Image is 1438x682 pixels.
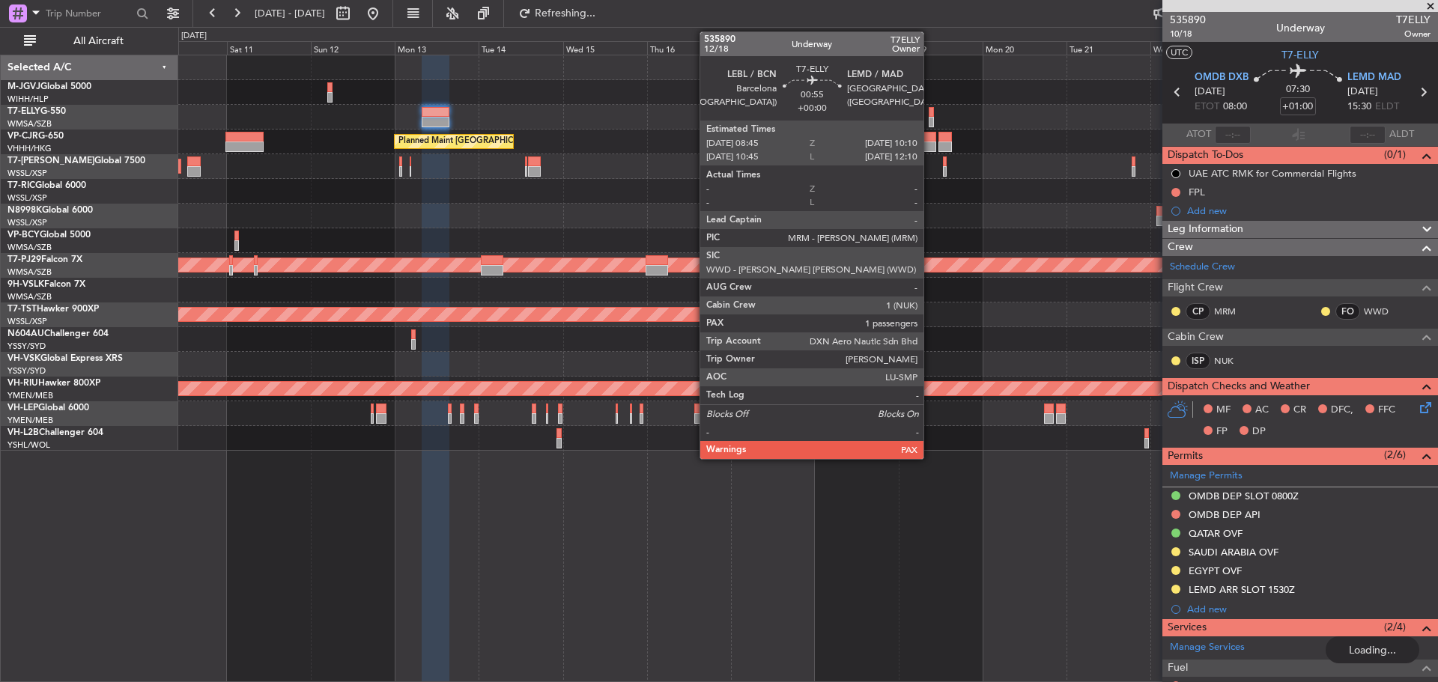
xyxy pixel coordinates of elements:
[7,168,47,179] a: WSSL/XSP
[1170,640,1245,655] a: Manage Services
[1216,424,1228,439] span: FP
[7,316,47,327] a: WSSL/XSP
[7,305,37,314] span: T7-TST
[311,41,395,55] div: Sun 12
[1326,636,1419,663] div: Loading...
[7,82,40,91] span: M-JGVJ
[1189,583,1295,596] div: LEMD ARR SLOT 1530Z
[7,329,44,338] span: N604AU
[7,132,38,141] span: VP-CJR
[1255,403,1269,418] span: AC
[7,415,53,426] a: YMEN/MEB
[1215,126,1251,144] input: --:--
[899,41,983,55] div: Sun 19
[1189,167,1356,180] div: UAE ATC RMK for Commercial Flights
[7,231,91,240] a: VP-BCYGlobal 5000
[7,404,38,412] span: VH-LEP
[1347,100,1371,115] span: 15:30
[1170,260,1235,275] a: Schedule Crew
[1378,403,1395,418] span: FFC
[7,280,85,289] a: 9H-VSLKFalcon 7X
[7,255,41,264] span: T7-PJ29
[7,181,35,190] span: T7-RIC
[1170,28,1206,40] span: 10/18
[731,41,815,55] div: Fri 17
[1214,354,1248,368] a: NUK
[46,2,132,25] input: Trip Number
[7,132,64,141] a: VP-CJRG-650
[7,354,40,363] span: VH-VSK
[7,354,123,363] a: VH-VSKGlobal Express XRS
[1331,403,1353,418] span: DFC,
[7,341,46,352] a: YSSY/SYD
[815,41,899,55] div: Sat 18
[143,41,227,55] div: Fri 10
[7,404,89,412] a: VH-LEPGlobal 6000
[512,1,601,25] button: Refreshing...
[1150,41,1234,55] div: Wed 22
[1170,12,1206,28] span: 535890
[1168,448,1203,465] span: Permits
[7,192,47,204] a: WSSL/XSP
[7,267,52,278] a: WMSA/SZB
[7,428,39,437] span: VH-L2B
[1396,28,1431,40] span: Owner
[1195,100,1219,115] span: ETOT
[7,107,40,116] span: T7-ELLY
[7,217,47,228] a: WSSL/XSP
[479,41,562,55] div: Tue 14
[1187,204,1431,217] div: Add new
[1375,100,1399,115] span: ELDT
[1067,41,1150,55] div: Tue 21
[227,41,311,55] div: Sat 11
[1347,85,1378,100] span: [DATE]
[1384,147,1406,162] span: (0/1)
[1168,378,1310,395] span: Dispatch Checks and Weather
[1293,403,1306,418] span: CR
[1216,403,1231,418] span: MF
[7,181,86,190] a: T7-RICGlobal 6000
[7,305,99,314] a: T7-TSTHawker 900XP
[7,231,40,240] span: VP-BCY
[7,206,93,215] a: N8998KGlobal 6000
[563,41,647,55] div: Wed 15
[395,41,479,55] div: Mon 13
[1396,12,1431,28] span: T7ELLY
[1281,47,1319,63] span: T7-ELLY
[7,143,52,154] a: VHHH/HKG
[7,379,38,388] span: VH-RIU
[1189,564,1242,577] div: EGYPT OVF
[7,255,82,264] a: T7-PJ29Falcon 7X
[1214,305,1248,318] a: MRM
[1286,82,1310,97] span: 07:30
[7,206,42,215] span: N8998K
[398,130,649,153] div: Planned Maint [GEOGRAPHIC_DATA] ([GEOGRAPHIC_DATA] Intl)
[181,30,207,43] div: [DATE]
[16,29,163,53] button: All Aircraft
[1364,305,1398,318] a: WWD
[1223,100,1247,115] span: 08:00
[1189,546,1278,558] div: SAUDI ARABIA OVF
[1384,619,1406,635] span: (2/4)
[1187,603,1431,615] div: Add new
[39,36,158,46] span: All Aircraft
[1189,186,1205,198] div: FPL
[1186,127,1211,142] span: ATOT
[1335,303,1360,320] div: FO
[7,428,103,437] a: VH-L2BChallenger 604
[1195,85,1225,100] span: [DATE]
[1189,490,1299,502] div: OMDB DEP SLOT 0800Z
[7,118,52,130] a: WMSA/SZB
[1168,147,1243,164] span: Dispatch To-Dos
[534,8,597,19] span: Refreshing...
[1168,619,1207,636] span: Services
[7,390,53,401] a: YMEN/MEB
[7,439,50,451] a: YSHL/WOL
[1252,424,1266,439] span: DP
[1189,527,1243,540] div: QATAR OVF
[7,82,91,91] a: M-JGVJGlobal 5000
[647,41,731,55] div: Thu 16
[1168,660,1188,677] span: Fuel
[7,365,46,377] a: YSSY/SYD
[7,280,44,289] span: 9H-VSLK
